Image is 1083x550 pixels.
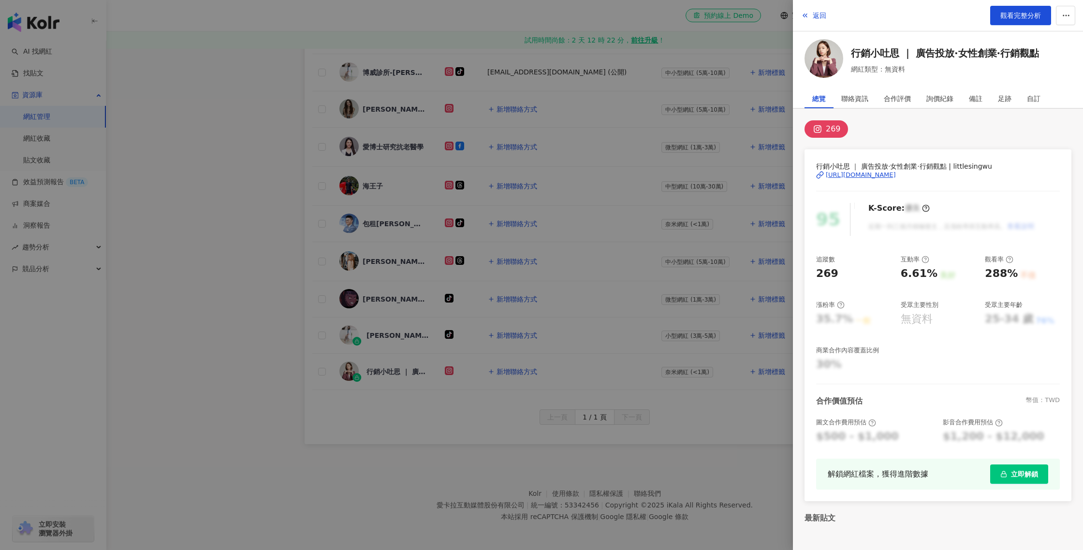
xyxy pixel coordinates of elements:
img: KOL Avatar [805,39,843,78]
button: 立即解鎖 [990,464,1048,484]
div: [URL][DOMAIN_NAME] [826,171,896,179]
button: 269 [805,120,848,138]
div: 解鎖網紅檔案，獲得進階數據 [828,468,928,480]
a: [URL][DOMAIN_NAME] [816,171,1060,179]
span: 觀看完整分析 [1000,12,1041,19]
div: 受眾主要年齡 [985,301,1023,309]
div: 詢價紀錄 [926,89,953,108]
div: 聯絡資訊 [841,89,868,108]
button: 返回 [801,6,827,25]
div: 漲粉率 [816,301,845,309]
div: 商業合作內容覆蓋比例 [816,346,879,355]
div: 合作評價 [884,89,911,108]
div: 288% [985,266,1018,281]
a: KOL Avatar [805,39,843,81]
div: 最新貼文 [805,513,1071,523]
div: 269 [816,266,838,281]
a: 行銷小吐思 ｜ 廣告投放·女性創業·行銷觀點 [851,46,1039,60]
div: 總覽 [812,89,826,108]
div: 6.61% [901,266,937,281]
div: 受眾主要性別 [901,301,938,309]
div: K-Score : [868,203,930,214]
span: 行銷小吐思 ｜ 廣告投放·女性創業·行銷觀點 | littlesingwu [816,161,1060,172]
span: 立即解鎖 [1011,470,1038,478]
div: 269 [826,122,841,136]
a: 觀看完整分析 [990,6,1051,25]
div: 備註 [969,89,982,108]
div: 圖文合作費用預估 [816,418,876,427]
span: 網紅類型：無資料 [851,64,1039,74]
div: 觀看率 [985,255,1013,264]
div: 追蹤數 [816,255,835,264]
div: 自訂 [1027,89,1040,108]
span: 返回 [813,12,826,19]
div: 合作價值預估 [816,396,863,406]
div: 足跡 [998,89,1011,108]
div: 互動率 [901,255,929,264]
